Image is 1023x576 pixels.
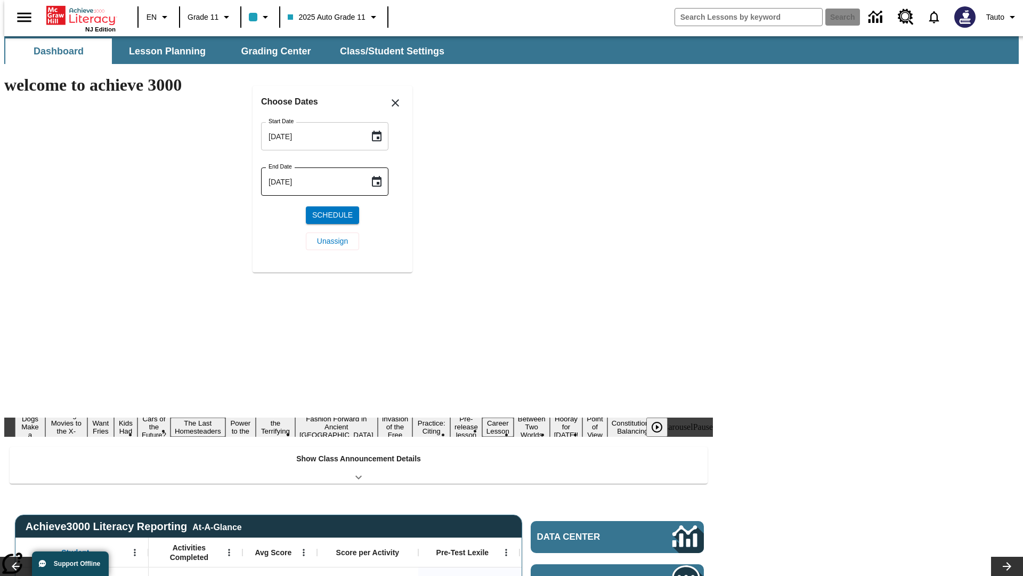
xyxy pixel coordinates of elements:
span: Pre-Test Lexile [436,548,489,557]
button: Class color is light blue. Change class color [245,7,276,27]
button: Open Menu [221,545,237,561]
button: Slide 3 Do You Want Fries With That? [87,402,114,453]
button: Profile/Settings [982,7,1023,27]
button: Slide 14 Between Two Worlds [514,413,550,441]
div: SubNavbar [4,38,454,64]
button: Select a new avatar [948,3,982,31]
span: NJ Edition [85,26,116,33]
button: Open Menu [498,545,514,561]
button: Slide 5 Cars of the Future? [137,413,170,441]
input: MMMM-DD-YYYY [261,167,362,196]
button: Lesson Planning [114,38,221,64]
button: Choose date, selected date is Aug 21, 2025 [366,126,387,147]
button: Open Menu [296,545,312,561]
button: Slide 13 Career Lesson [482,418,514,437]
div: Choose date [261,94,404,259]
button: Slide 15 Hooray for Constitution Day! [550,413,583,441]
h1: welcome to achieve 3000 [4,75,713,95]
button: Play [646,418,668,437]
span: 2025 Auto Grade 11 [288,12,365,23]
button: Slide 8 Attack of the Terrifying Tomatoes [256,410,295,445]
button: Support Offline [32,551,109,576]
div: At-A-Glance [192,521,241,532]
button: Class/Student Settings [331,38,453,64]
span: Data Center [537,532,637,542]
button: Slide 7 Solar Power to the People [225,410,256,445]
button: Close [383,90,408,116]
span: EN [147,12,157,23]
button: Slide 9 Fashion Forward in Ancient Rome [295,413,378,441]
div: Show Class Announcement Details [10,447,708,484]
button: Class: 2025 Auto Grade 11, Select your class [283,7,384,27]
button: Grading Center [223,38,329,64]
button: Slide 17 The Constitution's Balancing Act [607,410,659,445]
span: Avg Score [255,548,291,557]
button: Lesson carousel, Next [991,557,1023,576]
span: Tauto [986,12,1004,23]
button: Unassign [306,233,359,250]
span: Achieve3000 Literacy Reporting [26,521,242,533]
button: Schedule [306,206,359,224]
div: Play [646,418,678,437]
p: Show Class Announcement Details [296,453,421,465]
span: Grade 11 [188,12,218,23]
button: Slide 10 The Invasion of the Free CD [378,405,413,449]
span: Student [61,548,89,557]
img: Avatar [954,6,976,28]
button: Language: EN, Select a language [142,7,176,27]
button: Dashboard [5,38,112,64]
button: Slide 11 Mixed Practice: Citing Evidence [412,410,450,445]
button: Slide 16 Point of View [582,413,607,441]
button: Slide 4 Dirty Jobs Kids Had To Do [114,402,137,453]
label: Start Date [269,117,294,125]
span: Unassign [317,236,348,247]
button: Slide 2 Taking Movies to the X-Dimension [45,410,87,445]
input: MMMM-DD-YYYY [261,122,362,150]
button: Open Menu [127,545,143,561]
button: Open side menu [9,2,40,33]
a: Data Center [531,521,704,553]
span: Support Offline [54,560,100,567]
span: Score per Activity [336,548,400,557]
button: Grade: Grade 11, Select a grade [183,7,237,27]
body: Maximum 600 characters Press Escape to exit toolbar Press Alt + F10 to reach toolbar [4,9,156,18]
button: Slide 6 The Last Homesteaders [170,418,225,437]
a: Data Center [862,3,891,32]
label: End Date [269,163,292,171]
button: Choose date, selected date is Aug 21, 2025 [366,171,387,193]
h6: Choose Dates [261,94,404,109]
input: search field [675,9,822,26]
a: Home [46,5,116,26]
div: heroCarouselPause [647,422,713,432]
div: Home [46,4,116,33]
div: SubNavbar [4,36,1019,64]
button: Slide 1 Diving Dogs Make a Splash [15,405,45,449]
button: Slide 12 Pre-release lesson [450,413,482,441]
span: Activities Completed [154,543,224,562]
a: Notifications [920,3,948,31]
span: Schedule [312,210,353,221]
a: Resource Center, Will open in new tab [891,3,920,31]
